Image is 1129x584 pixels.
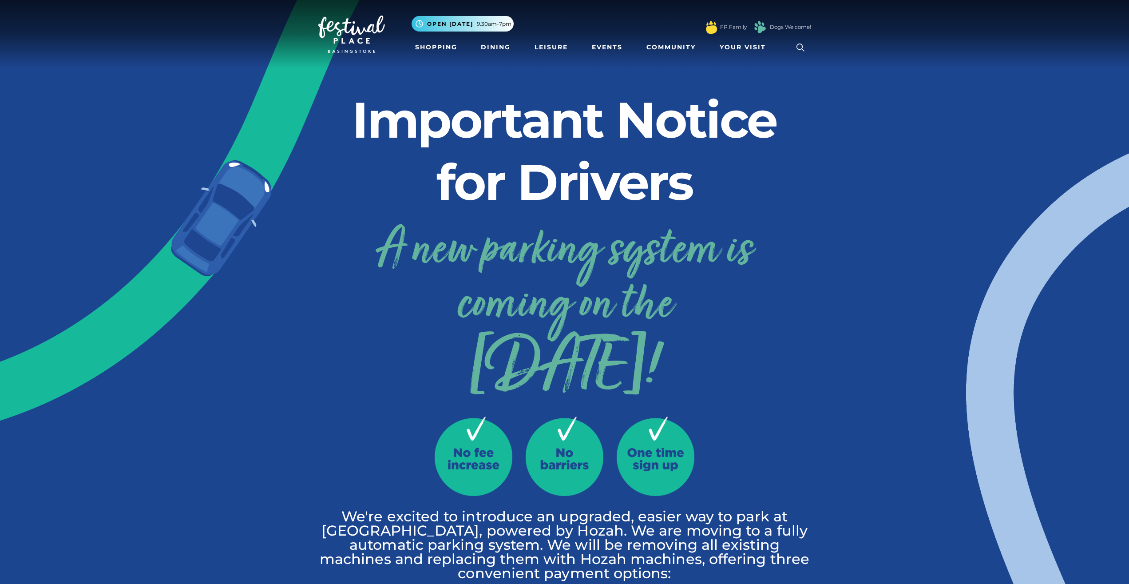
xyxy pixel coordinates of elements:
p: We're excited to introduce an upgraded, easier way to park at [GEOGRAPHIC_DATA], powered by Hozah... [318,509,811,580]
a: Community [643,39,699,56]
a: Events [588,39,626,56]
a: Dogs Welcome! [770,23,811,31]
button: Open [DATE] 9.30am-7pm [412,16,514,32]
a: Shopping [412,39,461,56]
a: FP Family [720,23,747,31]
span: Your Visit [720,43,766,52]
span: 9.30am-7pm [477,20,511,28]
h2: Important Notice for Drivers [318,89,811,213]
span: [DATE]! [318,345,811,394]
a: Your Visit [716,39,774,56]
a: A new parking system is coming on the[DATE]! [318,216,811,394]
img: Festival Place Logo [318,16,385,53]
a: Leisure [531,39,571,56]
span: Open [DATE] [427,20,473,28]
a: Dining [477,39,514,56]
